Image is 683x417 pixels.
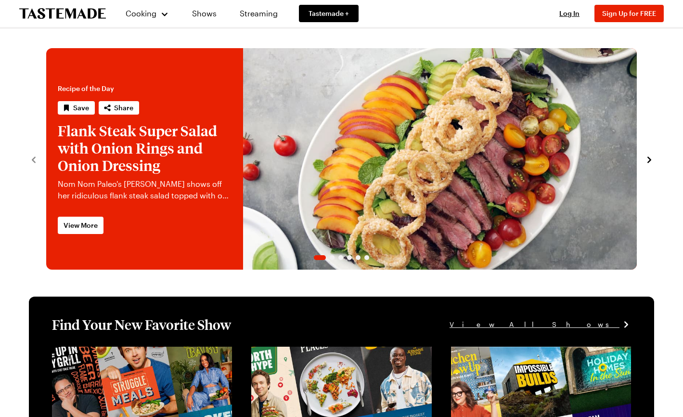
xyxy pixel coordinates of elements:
span: Go to slide 4 [347,255,352,260]
a: View full content for [object Object] [451,348,582,357]
button: Cooking [125,2,169,25]
button: Share [99,101,139,115]
span: Tastemade + [309,9,349,18]
span: Go to slide 2 [330,255,335,260]
div: 1 / 6 [46,48,637,270]
button: Save recipe [58,101,95,115]
button: Sign Up for FREE [594,5,664,22]
button: navigate to next item [644,153,654,165]
a: To Tastemade Home Page [19,8,106,19]
a: View full content for [object Object] [52,348,183,357]
span: Cooking [126,9,156,18]
h1: Find Your New Favorite Show [52,316,231,333]
span: Go to slide 5 [356,255,361,260]
span: Go to slide 3 [338,255,343,260]
span: Go to slide 1 [314,255,326,260]
button: navigate to previous item [29,153,39,165]
button: Log In [550,9,589,18]
a: Tastemade + [299,5,359,22]
span: Share [114,103,133,113]
span: View All Shows [450,319,619,330]
a: View full content for [object Object] [251,348,383,357]
a: View All Shows [450,319,631,330]
span: View More [64,221,98,230]
span: Sign Up for FREE [602,9,656,17]
span: Log In [559,9,580,17]
a: View More [58,217,103,234]
span: Save [73,103,89,113]
span: Go to slide 6 [364,255,369,260]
